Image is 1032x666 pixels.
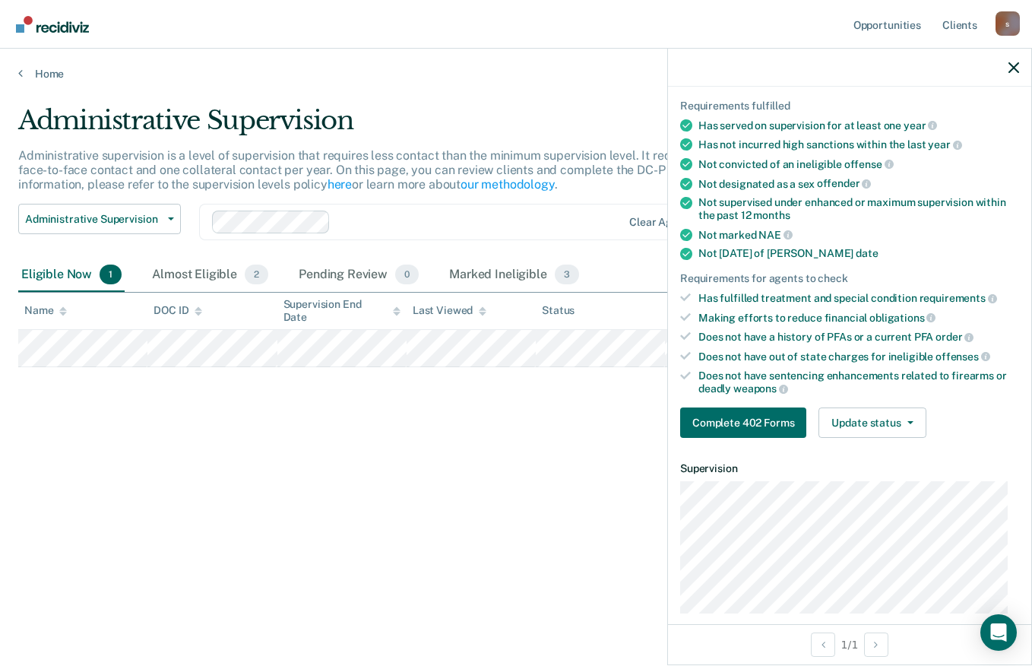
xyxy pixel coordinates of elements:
[753,209,790,221] span: months
[698,196,1019,222] div: Not supervised under enhanced or maximum supervision within the past 12
[928,138,961,151] span: year
[629,216,694,229] div: Clear agents
[24,304,67,317] div: Name
[446,258,582,292] div: Marked Ineligible
[680,100,1019,113] div: Requirements fulfilled
[996,11,1020,36] button: Profile dropdown button
[413,304,486,317] div: Last Viewed
[698,138,1019,151] div: Has not incurred high sanctions within the last
[668,624,1031,664] div: 1 / 1
[935,350,990,363] span: offenses
[904,119,937,132] span: year
[864,633,888,657] button: Next Opportunity
[698,350,1019,363] div: Does not have out of state charges for ineligible
[733,382,788,395] span: weapons
[698,311,1019,325] div: Making efforts to reduce financial
[328,177,352,192] a: here
[869,312,935,324] span: obligations
[296,258,422,292] div: Pending Review
[100,265,122,284] span: 1
[283,298,400,324] div: Supervision End Date
[680,462,1019,475] dt: Supervision
[18,258,125,292] div: Eligible Now
[920,292,997,304] span: requirements
[461,177,555,192] a: our methodology
[555,265,579,284] span: 3
[698,157,1019,171] div: Not convicted of an ineligible
[698,228,1019,242] div: Not marked
[818,408,926,438] button: Update status
[844,158,894,170] span: offense
[680,408,812,438] a: Navigate to form link
[245,265,268,284] span: 2
[758,229,792,241] span: NAE
[18,67,1014,81] a: Home
[698,369,1019,395] div: Does not have sentencing enhancements related to firearms or deadly
[154,304,202,317] div: DOC ID
[996,11,1020,36] div: s
[698,177,1019,191] div: Not designated as a sex
[980,614,1017,651] div: Open Intercom Messenger
[698,119,1019,132] div: Has served on supervision for at least one
[680,408,806,438] button: Complete 402 Forms
[698,291,1019,305] div: Has fulfilled treatment and special condition
[817,177,872,189] span: offender
[680,272,1019,285] div: Requirements for agents to check
[25,213,162,226] span: Administrative Supervision
[395,265,419,284] span: 0
[149,258,271,292] div: Almost Eligible
[698,247,1019,260] div: Not [DATE] of [PERSON_NAME]
[856,247,878,259] span: date
[698,330,1019,344] div: Does not have a history of PFAs or a current PFA order
[16,16,89,33] img: Recidiviz
[18,105,793,148] div: Administrative Supervision
[811,633,835,657] button: Previous Opportunity
[18,148,775,192] p: Administrative supervision is a level of supervision that requires less contact than the minimum ...
[542,304,575,317] div: Status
